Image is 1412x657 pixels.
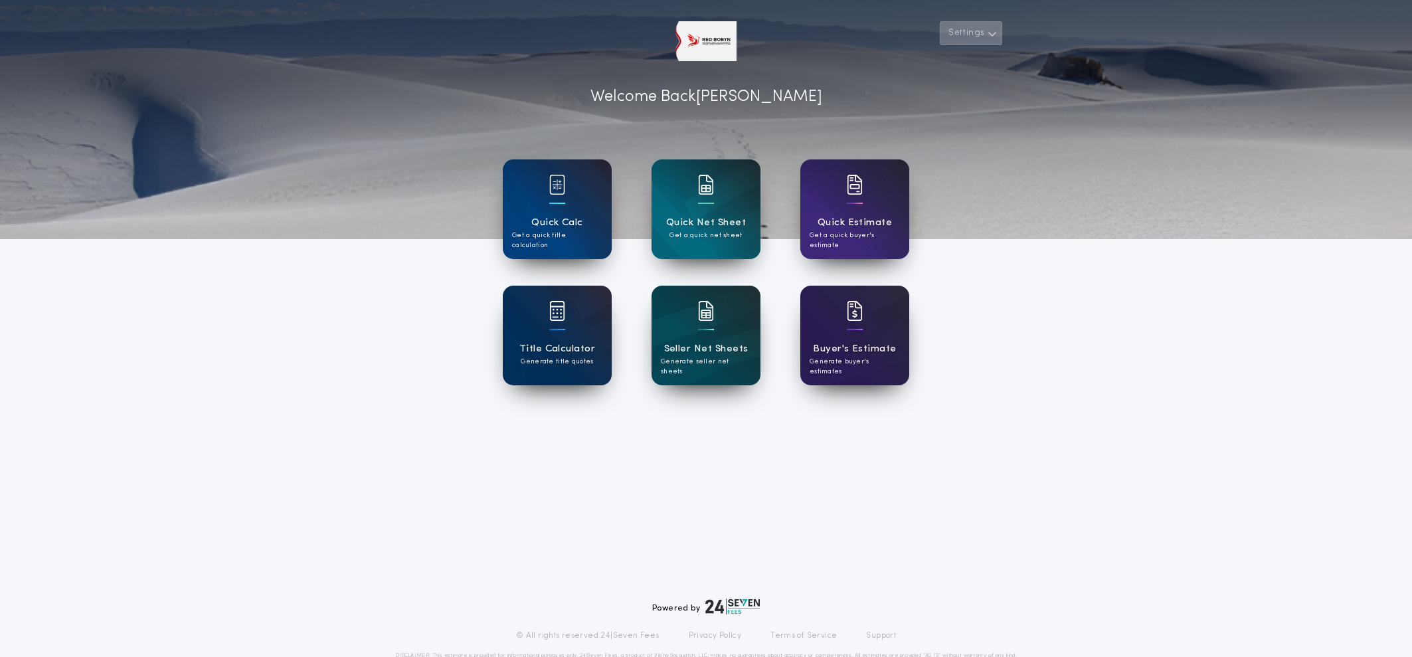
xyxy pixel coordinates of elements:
button: Settings [940,21,1002,45]
h1: Quick Net Sheet [666,215,746,231]
p: Get a quick net sheet [669,231,742,240]
h1: Quick Calc [531,215,583,231]
img: card icon [549,175,565,195]
img: card icon [698,301,714,321]
h1: Quick Estimate [818,215,893,231]
a: card iconQuick EstimateGet a quick buyer's estimate [800,159,909,259]
h1: Title Calculator [519,341,595,357]
img: card icon [847,301,863,321]
h1: Seller Net Sheets [664,341,749,357]
a: Terms of Service [770,630,837,641]
p: Get a quick buyer's estimate [810,231,900,250]
p: Generate seller net sheets [661,357,751,377]
a: Privacy Policy [689,630,742,641]
p: © All rights reserved. 24|Seven Fees [516,630,660,641]
p: Get a quick title calculation [512,231,602,250]
p: Generate buyer's estimates [810,357,900,377]
a: card iconQuick Net SheetGet a quick net sheet [652,159,760,259]
img: card icon [549,301,565,321]
h1: Buyer's Estimate [813,341,896,357]
img: account-logo [675,21,737,61]
img: card icon [698,175,714,195]
img: logo [705,599,760,614]
a: card iconBuyer's EstimateGenerate buyer's estimates [800,286,909,385]
a: card iconTitle CalculatorGenerate title quotes [503,286,612,385]
p: Generate title quotes [521,357,593,367]
a: card iconQuick CalcGet a quick title calculation [503,159,612,259]
div: Powered by [652,599,760,614]
a: card iconSeller Net SheetsGenerate seller net sheets [652,286,760,385]
a: Support [866,630,896,641]
p: Welcome Back [PERSON_NAME] [590,85,822,109]
img: card icon [847,175,863,195]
